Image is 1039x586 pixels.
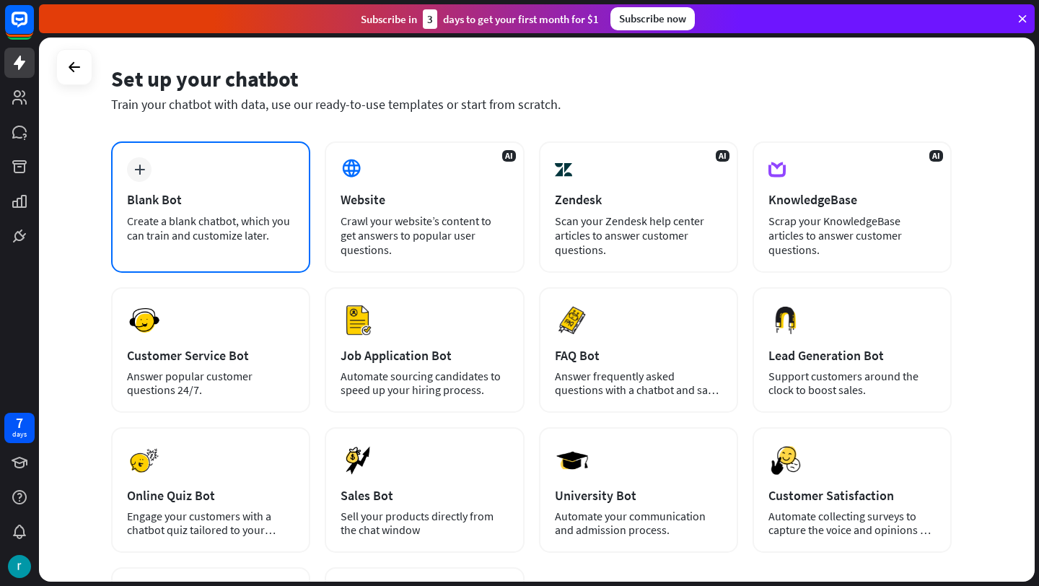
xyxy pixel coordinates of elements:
div: Automate sourcing candidates to speed up your hiring process. [341,369,508,397]
div: Scrap your KnowledgeBase articles to answer customer questions. [768,214,936,257]
span: AI [929,150,943,162]
div: Website [341,191,508,208]
div: Blank Bot [127,191,294,208]
div: Scan your Zendesk help center articles to answer customer questions. [555,214,722,257]
div: Automate your communication and admission process. [555,510,722,537]
div: Answer frequently asked questions with a chatbot and save your time. [555,369,722,397]
div: Subscribe in days to get your first month for $1 [361,9,599,29]
div: 7 [16,416,23,429]
div: Customer Service Bot [127,347,294,364]
div: Job Application Bot [341,347,508,364]
div: FAQ Bot [555,347,722,364]
div: Automate collecting surveys to capture the voice and opinions of your customers. [768,510,936,537]
div: Zendesk [555,191,722,208]
span: AI [716,150,729,162]
div: Sell your products directly from the chat window [341,510,508,537]
div: Support customers around the clock to boost sales. [768,369,936,397]
span: AI [502,150,516,162]
div: Train your chatbot with data, use our ready-to-use templates or start from scratch. [111,96,952,113]
div: Engage your customers with a chatbot quiz tailored to your needs. [127,510,294,537]
div: KnowledgeBase [768,191,936,208]
div: 3 [423,9,437,29]
div: University Bot [555,487,722,504]
div: Create a blank chatbot, which you can train and customize later. [127,214,294,242]
div: Online Quiz Bot [127,487,294,504]
a: 7 days [4,413,35,443]
div: days [12,429,27,439]
i: plus [134,165,145,175]
div: Subscribe now [610,7,695,30]
div: Sales Bot [341,487,508,504]
div: Lead Generation Bot [768,347,936,364]
div: Crawl your website’s content to get answers to popular user questions. [341,214,508,257]
div: Customer Satisfaction [768,487,936,504]
div: Set up your chatbot [111,65,952,92]
div: Answer popular customer questions 24/7. [127,369,294,397]
button: Open LiveChat chat widget [12,6,55,49]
